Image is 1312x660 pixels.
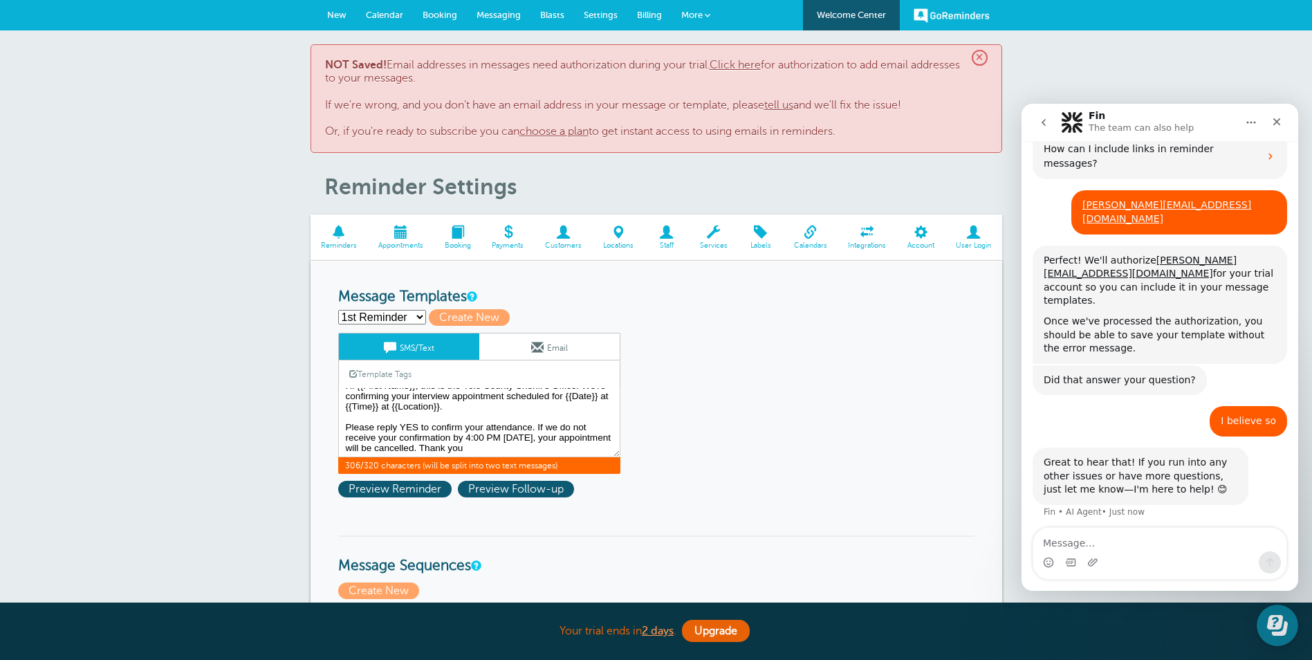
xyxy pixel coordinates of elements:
[441,241,474,250] span: Booking
[783,214,838,261] a: Calendars
[338,585,423,597] a: Create New
[519,125,589,138] a: choose a plan
[434,214,481,261] a: Booking
[338,535,974,575] h3: Message Sequences
[584,10,618,20] span: Settings
[745,241,776,250] span: Labels
[682,620,750,642] a: Upgrade
[338,481,452,497] span: Preview Reminder
[952,241,995,250] span: User Login
[481,214,535,261] a: Payments
[972,50,988,66] span: ×
[540,10,564,20] span: Blasts
[339,333,479,360] a: SMS/Text
[338,457,620,474] span: 306/320 characters (will be split into two text messages)
[651,241,682,250] span: Staff
[738,214,783,261] a: Labels
[844,241,890,250] span: Integrations
[338,388,620,457] textarea: Hi {{First Name}}, this is the Yolo County Sheriff's Office. We're confirming your interview appo...
[366,10,403,20] span: Calendar
[838,214,897,261] a: Integrations
[311,214,368,261] a: Reminders
[535,214,593,261] a: Customers
[324,174,1002,200] h1: Reminder Settings
[458,483,578,495] a: Preview Follow-up
[311,616,1002,646] div: Your trial ends in .
[338,288,974,306] h3: Message Templates
[644,214,689,261] a: Staff
[600,241,638,250] span: Locations
[689,214,738,261] a: Services
[1022,104,1298,591] iframe: Intercom live chat
[642,625,674,637] a: 2 days
[542,241,586,250] span: Customers
[325,59,988,138] p: Email addresses in messages need authorization during your trial. for authorization to add email ...
[488,241,528,250] span: Payments
[477,10,521,20] span: Messaging
[327,10,347,20] span: New
[423,10,457,20] span: Booking
[467,292,475,301] a: This is the wording for your reminder and follow-up messages. You can create multiple templates i...
[479,333,620,360] a: Email
[681,10,703,20] span: More
[339,360,422,387] a: Template Tags
[1257,605,1298,646] iframe: Resource center
[637,10,662,20] span: Billing
[696,241,731,250] span: Services
[904,241,939,250] span: Account
[458,481,574,497] span: Preview Follow-up
[790,241,831,250] span: Calendars
[710,59,761,71] a: Click here
[764,99,793,111] a: tell us
[471,561,479,570] a: Message Sequences allow you to setup multiple reminder schedules that can use different Message T...
[374,241,427,250] span: Appointments
[945,214,1002,261] a: User Login
[367,214,434,261] a: Appointments
[593,214,645,261] a: Locations
[897,214,945,261] a: Account
[325,59,387,71] b: NOT Saved!
[338,483,458,495] a: Preview Reminder
[429,311,516,324] a: Create New
[338,583,419,599] span: Create New
[429,309,510,326] span: Create New
[317,241,361,250] span: Reminders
